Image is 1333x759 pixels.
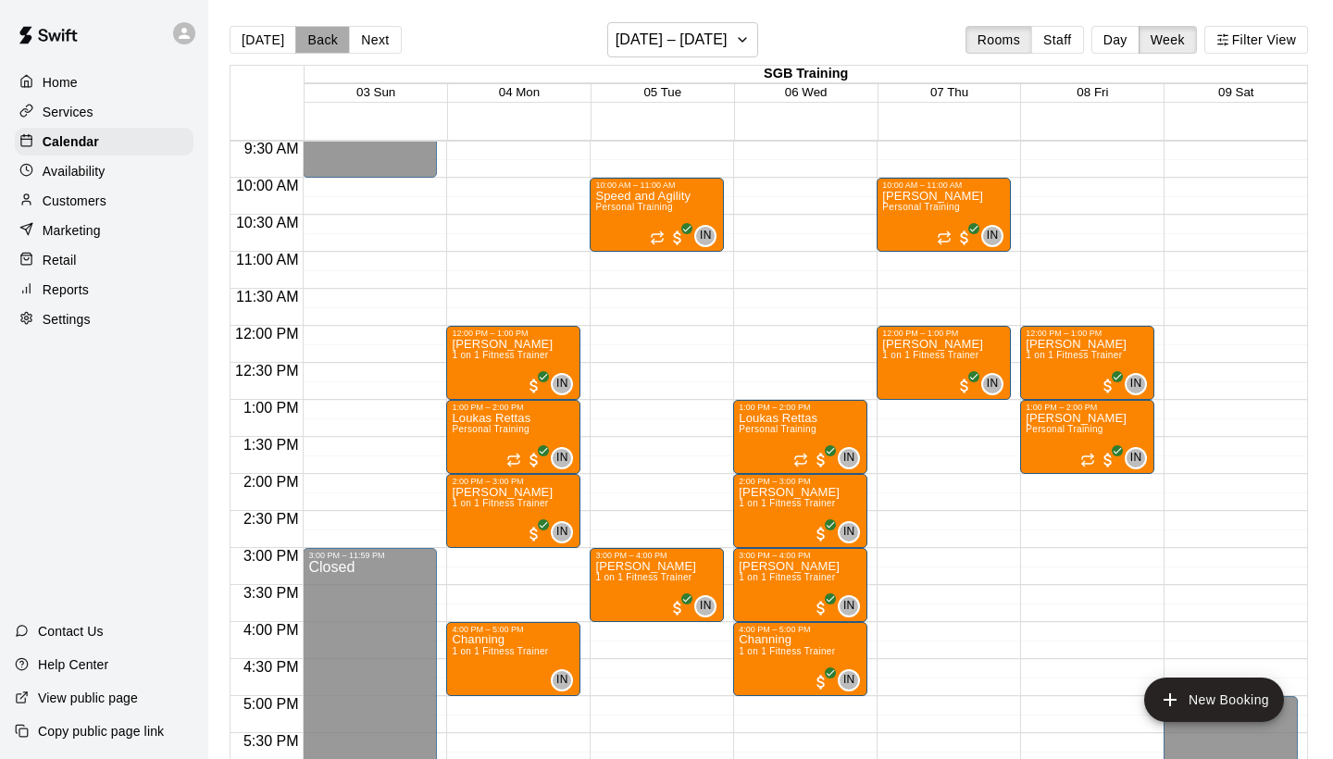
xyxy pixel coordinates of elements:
span: All customers have paid [812,599,830,617]
p: Contact Us [38,622,104,641]
button: 08 Fri [1077,85,1108,99]
span: 1 on 1 Fitness Trainer [739,572,835,582]
a: Availability [15,157,193,185]
div: 10:00 AM – 11:00 AM [882,180,1005,190]
span: IN [556,523,568,541]
p: View public page [38,689,138,707]
p: Copy public page link [38,722,164,740]
span: 11:00 AM [231,252,304,268]
span: IN [556,375,568,393]
span: 10:30 AM [231,215,304,230]
p: Services [43,103,93,121]
span: 1 on 1 Fitness Trainer [1026,350,1122,360]
span: All customers have paid [525,377,543,395]
div: Isaiah Nelson [551,669,573,691]
span: Isaiah Nelson [1132,373,1147,395]
div: Settings [15,305,193,333]
button: Week [1139,26,1197,54]
span: Recurring event [1080,453,1095,467]
span: 1 on 1 Fitness Trainer [452,350,548,360]
button: Next [349,26,401,54]
span: All customers have paid [812,451,830,469]
span: Isaiah Nelson [845,447,860,469]
span: 9:30 AM [240,141,304,156]
button: Day [1091,26,1140,54]
div: 1:00 PM – 2:00 PM [452,403,575,412]
div: 12:00 PM – 1:00 PM: 1 on 1 Fitness Trainer [1020,326,1154,400]
button: 06 Wed [785,85,828,99]
div: 1:00 PM – 2:00 PM [739,403,862,412]
span: Recurring event [506,453,521,467]
p: Calendar [43,132,99,151]
p: Availability [43,162,106,180]
div: 4:00 PM – 5:00 PM [452,625,575,634]
div: 12:00 PM – 1:00 PM: 1 on 1 Fitness Trainer [877,326,1011,400]
span: 5:30 PM [239,733,304,749]
span: 5:00 PM [239,696,304,712]
span: Isaiah Nelson [989,225,1003,247]
div: Isaiah Nelson [838,447,860,469]
p: Home [43,73,78,92]
span: IN [700,597,712,616]
button: add [1144,678,1284,722]
div: 10:00 AM – 11:00 AM: Personal Training [877,178,1011,252]
span: 4:00 PM [239,622,304,638]
span: 1 on 1 Fitness Trainer [739,646,835,656]
span: Personal Training [739,424,816,434]
span: IN [556,671,568,690]
div: Isaiah Nelson [981,373,1003,395]
a: Calendar [15,128,193,156]
span: Isaiah Nelson [845,521,860,543]
span: Personal Training [595,202,673,212]
a: Home [15,68,193,96]
span: IN [987,375,999,393]
button: 07 Thu [930,85,968,99]
div: Isaiah Nelson [694,225,716,247]
span: All customers have paid [668,229,687,247]
div: Marketing [15,217,193,244]
span: 03 Sun [356,85,395,99]
span: Recurring event [937,230,952,245]
div: 12:00 PM – 1:00 PM [452,329,575,338]
div: 2:00 PM – 3:00 PM [452,477,575,486]
span: Personal Training [882,202,960,212]
span: IN [700,227,712,245]
div: Retail [15,246,193,274]
div: SGB Training [305,66,1307,83]
button: Filter View [1204,26,1308,54]
button: Rooms [965,26,1032,54]
span: All customers have paid [955,377,974,395]
span: 2:30 PM [239,511,304,527]
p: Help Center [38,655,108,674]
span: All customers have paid [812,525,830,543]
div: 12:00 PM – 1:00 PM: 1 on 1 Fitness Trainer [446,326,580,400]
span: Isaiah Nelson [558,373,573,395]
div: 2:00 PM – 3:00 PM: 1 on 1 Fitness Trainer [446,474,580,548]
div: Isaiah Nelson [551,373,573,395]
div: 3:00 PM – 11:59 PM [308,551,431,560]
button: 09 Sat [1218,85,1254,99]
div: 10:00 AM – 11:00 AM [595,180,718,190]
span: IN [843,523,855,541]
span: 1 on 1 Fitness Trainer [452,646,548,656]
button: [DATE] – [DATE] [607,22,758,57]
div: Isaiah Nelson [838,521,860,543]
span: Isaiah Nelson [702,225,716,247]
p: Marketing [43,221,101,240]
span: 1 on 1 Fitness Trainer [739,498,835,508]
div: 1:00 PM – 2:00 PM: Personal Training [733,400,867,474]
div: 4:00 PM – 5:00 PM: Channing [733,622,867,696]
a: Reports [15,276,193,304]
div: Isaiah Nelson [1125,373,1147,395]
span: 1 on 1 Fitness Trainer [452,498,548,508]
div: 3:00 PM – 4:00 PM [595,551,718,560]
div: Isaiah Nelson [981,225,1003,247]
div: Services [15,98,193,126]
button: Back [295,26,350,54]
span: Isaiah Nelson [845,669,860,691]
span: IN [1130,375,1142,393]
a: Customers [15,187,193,215]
